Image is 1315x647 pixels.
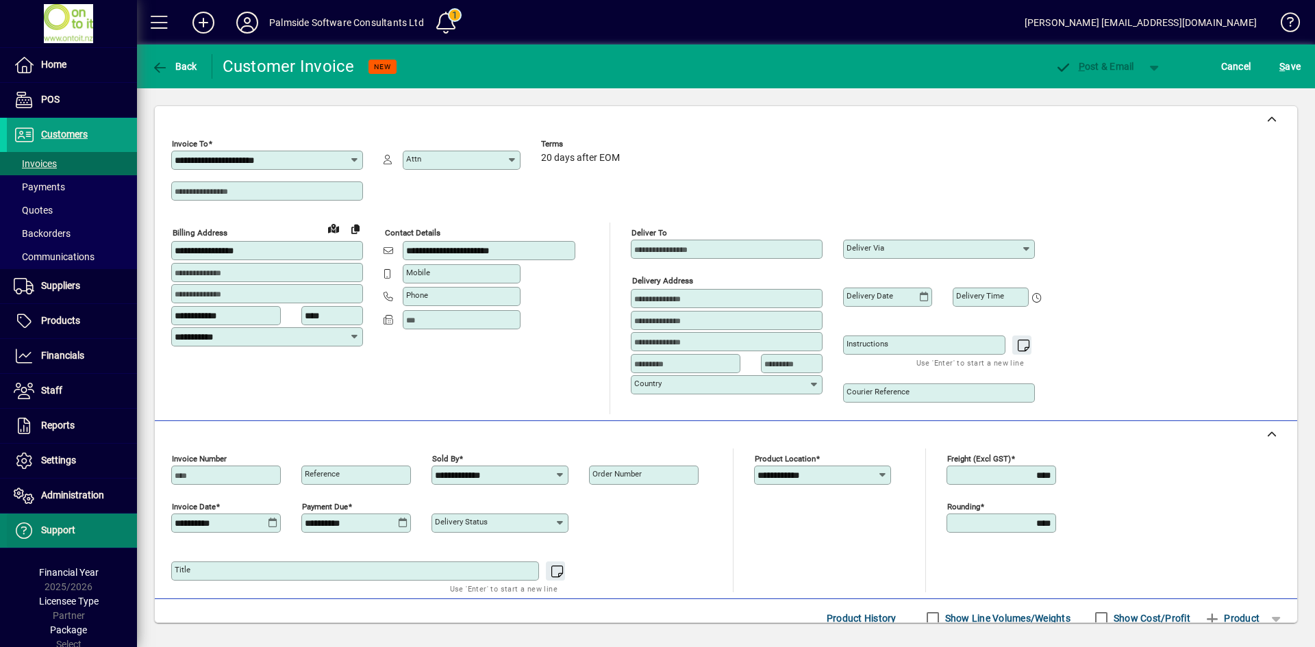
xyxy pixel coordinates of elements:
span: Settings [41,455,76,466]
span: Financials [41,350,84,361]
mat-label: Attn [406,154,421,164]
span: Invoices [14,158,57,169]
button: Product History [821,606,902,631]
span: ave [1279,55,1301,77]
mat-label: Product location [755,454,816,464]
div: Customer Invoice [223,55,355,77]
button: Copy to Delivery address [345,218,366,240]
a: View on map [323,217,345,239]
span: POS [41,94,60,105]
label: Show Line Volumes/Weights [942,611,1070,625]
mat-label: Freight (excl GST) [947,454,1011,464]
span: Customers [41,129,88,140]
mat-label: Country [634,379,662,388]
span: Financial Year [39,567,99,578]
span: NEW [374,62,391,71]
button: Save [1276,54,1304,79]
button: Post & Email [1048,54,1141,79]
mat-label: Invoice To [172,139,208,149]
div: [PERSON_NAME] [EMAIL_ADDRESS][DOMAIN_NAME] [1025,12,1257,34]
mat-label: Invoice number [172,454,227,464]
mat-label: Sold by [432,454,459,464]
mat-label: Rounding [947,502,980,511]
a: Payments [7,175,137,199]
span: Product [1204,607,1260,629]
a: Home [7,48,137,82]
a: Knowledge Base [1270,3,1298,47]
span: Quotes [14,205,53,216]
span: Suppliers [41,280,80,291]
span: S [1279,61,1285,72]
a: Staff [7,374,137,408]
a: Communications [7,245,137,268]
mat-label: Title [175,565,190,574]
span: Reports [41,420,75,431]
button: Profile [225,10,269,35]
mat-label: Order number [592,469,642,479]
app-page-header-button: Back [137,54,212,79]
a: Settings [7,444,137,478]
a: Invoices [7,152,137,175]
span: Staff [41,385,62,396]
mat-hint: Use 'Enter' to start a new line [450,581,558,596]
span: Communications [14,251,95,262]
span: Products [41,315,80,326]
a: Backorders [7,222,137,245]
mat-label: Deliver via [847,243,884,253]
span: ost & Email [1055,61,1134,72]
mat-label: Invoice date [172,502,216,511]
span: P [1079,61,1085,72]
button: Back [148,54,201,79]
span: Licensee Type [39,596,99,607]
mat-label: Payment due [302,502,348,511]
span: Home [41,59,66,70]
a: Suppliers [7,269,137,303]
a: Reports [7,409,137,443]
mat-label: Courier Reference [847,387,910,396]
a: Quotes [7,199,137,222]
span: Cancel [1221,55,1251,77]
span: Back [151,61,197,72]
mat-label: Delivery date [847,291,893,301]
button: Add [181,10,225,35]
mat-hint: Use 'Enter' to start a new line [916,355,1024,370]
button: Product [1197,606,1266,631]
span: Support [41,524,75,535]
a: Administration [7,479,137,513]
label: Show Cost/Profit [1111,611,1190,625]
span: Package [50,624,87,635]
mat-label: Delivery time [956,291,1004,301]
mat-label: Reference [305,469,340,479]
div: Palmside Software Consultants Ltd [269,12,424,34]
mat-label: Phone [406,290,428,300]
a: Support [7,513,137,548]
span: Payments [14,181,65,192]
mat-label: Delivery status [435,517,488,527]
span: 20 days after EOM [541,153,620,164]
a: Financials [7,339,137,373]
a: Products [7,304,137,338]
span: Backorders [14,228,71,239]
mat-label: Instructions [847,339,888,348]
span: Terms [541,140,623,149]
mat-label: Deliver To [631,228,667,238]
a: POS [7,83,137,117]
span: Administration [41,490,104,500]
span: Product History [827,607,897,629]
button: Cancel [1218,54,1255,79]
mat-label: Mobile [406,268,430,277]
